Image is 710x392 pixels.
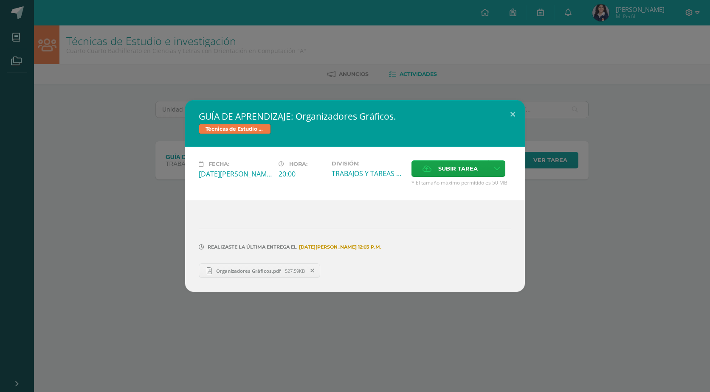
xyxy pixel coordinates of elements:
span: Organizadores Gráficos.pdf [212,268,285,274]
div: [DATE][PERSON_NAME] [199,169,272,179]
span: Remover entrega [305,266,320,275]
h2: GUÍA DE APRENDIZAJE: Organizadores Gráficos. [199,110,511,122]
span: Subir tarea [438,161,478,176]
button: Close (Esc) [501,100,525,129]
span: 527.59KB [285,268,305,274]
span: Hora: [289,161,307,167]
label: División: [332,160,405,167]
a: Organizadores Gráficos.pdf 527.59KB [199,263,320,278]
span: Técnicas de Estudio e investigación [199,124,271,134]
div: TRABAJOS Y TAREAS EN CLASE [332,169,405,178]
span: * El tamaño máximo permitido es 50 MB [411,179,511,186]
span: Realizaste la última entrega el [208,244,297,250]
div: 20:00 [279,169,325,179]
span: Fecha: [208,161,229,167]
